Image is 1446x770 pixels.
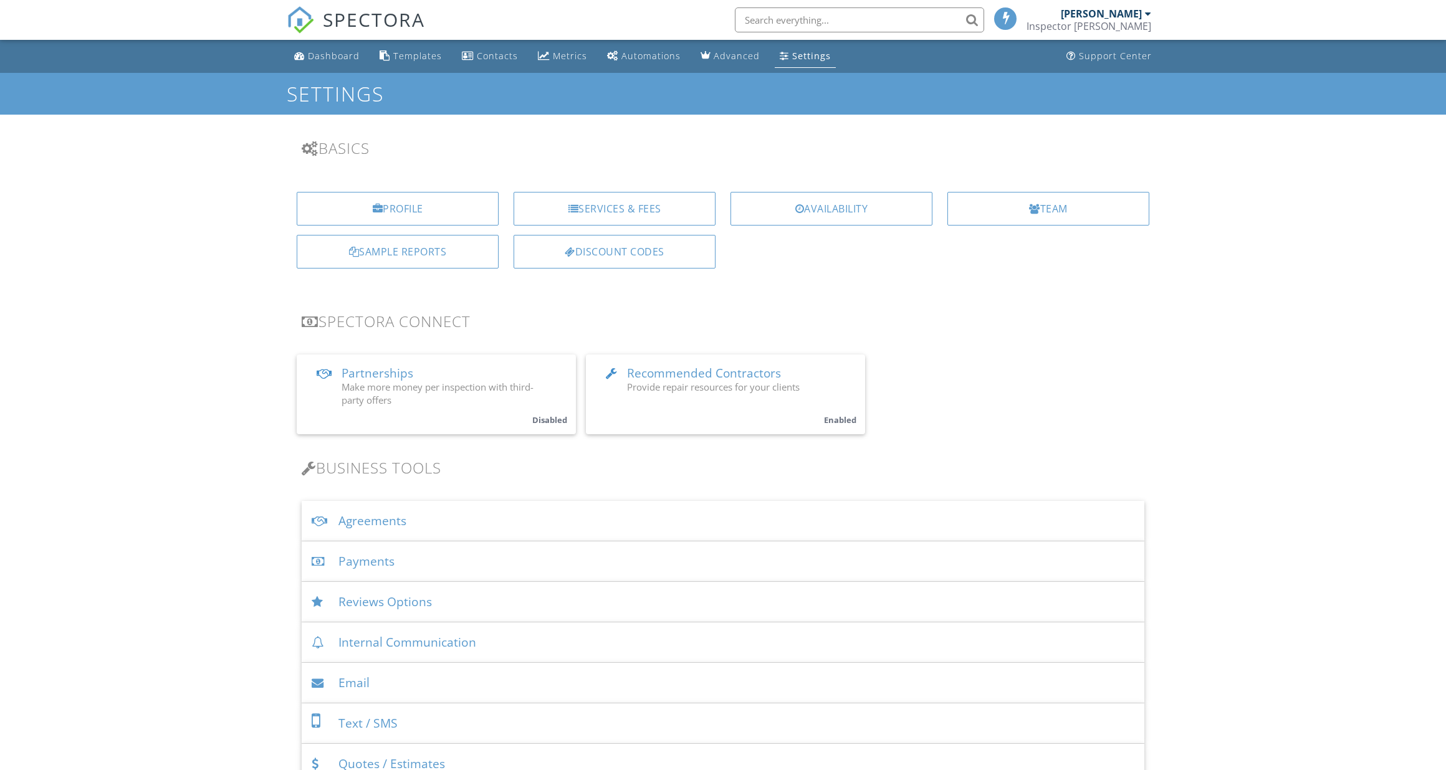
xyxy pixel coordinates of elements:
[730,192,932,226] a: Availability
[775,45,836,68] a: Settings
[342,365,413,381] span: Partnerships
[1027,20,1151,32] div: Inspector West
[696,45,765,68] a: Advanced
[627,381,800,393] span: Provide repair resources for your clients
[302,582,1144,622] div: Reviews Options
[457,45,523,68] a: Contacts
[302,663,1144,703] div: Email
[621,50,681,62] div: Automations
[302,622,1144,663] div: Internal Communication
[297,192,499,226] a: Profile
[302,703,1144,744] div: Text / SMS
[533,45,592,68] a: Metrics
[477,50,518,62] div: Contacts
[297,354,576,434] a: Partnerships Make more money per inspection with third-party offers Disabled
[287,83,1159,105] h1: Settings
[586,354,865,434] a: Recommended Contractors Provide repair resources for your clients Enabled
[1061,7,1142,20] div: [PERSON_NAME]
[514,192,716,226] a: Services & Fees
[287,6,314,34] img: The Best Home Inspection Software - Spectora
[297,235,499,269] a: Sample Reports
[302,140,1144,156] h3: Basics
[375,45,447,68] a: Templates
[947,192,1149,226] a: Team
[289,45,365,68] a: Dashboard
[1061,45,1157,68] a: Support Center
[602,45,686,68] a: Automations (Basic)
[714,50,760,62] div: Advanced
[735,7,984,32] input: Search everything...
[792,50,831,62] div: Settings
[514,235,716,269] a: Discount Codes
[302,459,1144,476] h3: Business Tools
[532,414,567,425] small: Disabled
[342,381,534,406] span: Make more money per inspection with third-party offers
[393,50,442,62] div: Templates
[302,313,1144,330] h3: Spectora Connect
[323,6,425,32] span: SPECTORA
[824,414,856,425] small: Enabled
[553,50,587,62] div: Metrics
[302,501,1144,541] div: Agreements
[1079,50,1152,62] div: Support Center
[302,541,1144,582] div: Payments
[627,365,781,381] span: Recommended Contractors
[308,50,360,62] div: Dashboard
[287,17,425,43] a: SPECTORA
